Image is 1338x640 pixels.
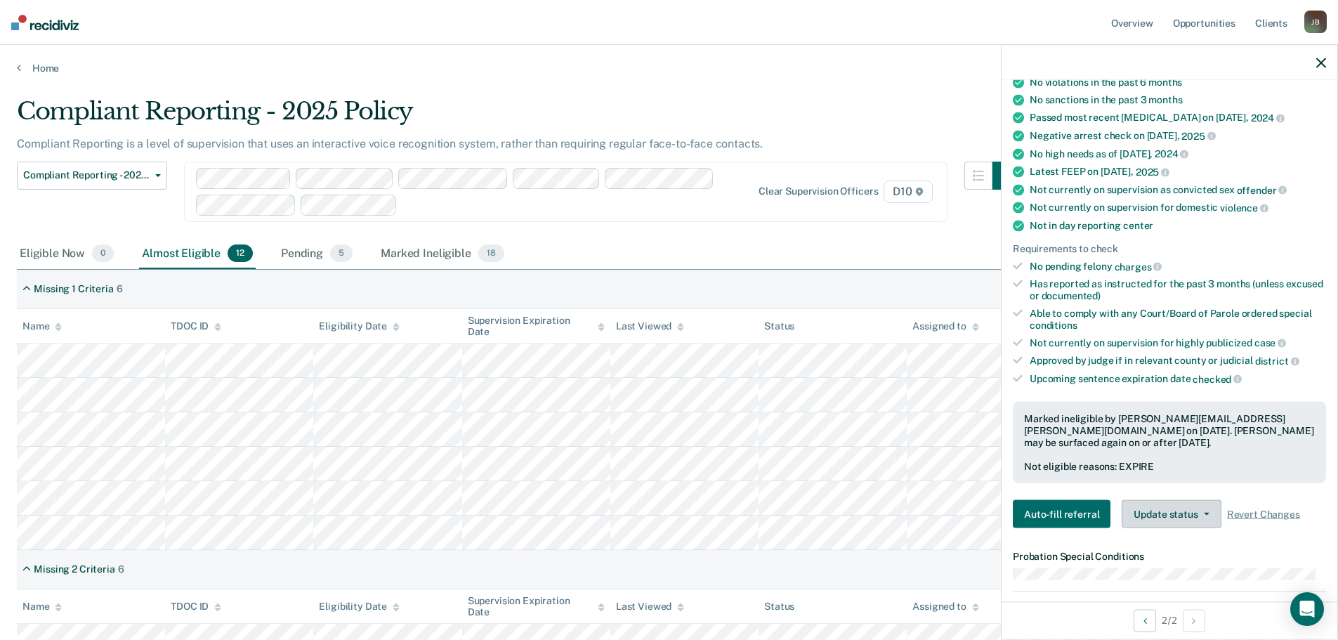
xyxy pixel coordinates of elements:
div: Not eligible reasons: EXPIRE [1024,460,1315,472]
span: center [1123,220,1153,231]
div: Last Viewed [616,320,684,332]
div: 2 / 2 [1002,601,1337,639]
span: 2024 [1155,148,1188,159]
div: Assigned to [912,320,978,332]
div: Marked ineligible by [PERSON_NAME][EMAIL_ADDRESS][PERSON_NAME][DOMAIN_NAME] on [DATE]. [PERSON_NA... [1024,413,1315,448]
span: district [1255,355,1299,367]
dt: Probation Special Conditions [1013,551,1326,563]
span: 5 [330,244,353,263]
div: J B [1304,11,1327,33]
div: Latest FEEP on [DATE], [1030,166,1326,178]
div: Eligibility Date [319,320,400,332]
div: Missing 2 Criteria [34,563,114,575]
span: 2024 [1251,112,1285,124]
div: TDOC ID [171,320,221,332]
span: documented) [1042,290,1101,301]
button: Update status [1122,500,1221,528]
div: No high needs as of [DATE], [1030,148,1326,160]
div: Eligible Now [17,239,117,270]
div: Not in day reporting [1030,220,1326,232]
span: months [1148,77,1182,88]
button: Previous Opportunity [1134,609,1156,632]
div: Last Viewed [616,601,684,613]
span: 2025 [1181,130,1215,141]
div: Not currently on supervision as convicted sex [1030,183,1326,196]
span: Compliant Reporting - 2025 Policy [23,169,150,181]
div: Name [22,320,62,332]
span: case [1254,337,1286,348]
div: TDOC ID [171,601,221,613]
span: charges [1115,261,1162,272]
div: Supervision Expiration Date [468,315,605,339]
button: Auto-fill referral [1013,500,1110,528]
div: Name [22,601,62,613]
div: Status [764,601,794,613]
div: Marked Ineligible [378,239,506,270]
div: Status [764,320,794,332]
img: Recidiviz [11,15,79,30]
div: Supervision Expiration Date [468,595,605,619]
div: Passed most recent [MEDICAL_DATA] on [DATE], [1030,112,1326,124]
span: conditions [1030,319,1077,330]
span: violence [1220,202,1268,214]
span: checked [1193,373,1242,384]
div: No violations in the past 6 [1030,77,1326,89]
div: No sanctions in the past 3 [1030,94,1326,106]
div: Upcoming sentence expiration date [1030,372,1326,385]
div: Not currently on supervision for domestic [1030,202,1326,214]
div: Clear supervision officers [759,185,878,197]
div: Has reported as instructed for the past 3 months (unless excused or [1030,278,1326,302]
div: No pending felony [1030,260,1326,273]
span: D10 [884,181,932,203]
div: Eligibility Date [319,601,400,613]
div: Missing 1 Criteria [34,283,113,295]
span: 18 [478,244,504,263]
div: Pending [278,239,355,270]
a: Navigate to form link [1013,500,1116,528]
span: 2025 [1136,166,1169,178]
button: Next Opportunity [1183,609,1205,632]
div: Assigned to [912,601,978,613]
div: Requirements to check [1013,243,1326,255]
span: months [1148,94,1182,105]
div: Open Intercom Messenger [1290,592,1324,626]
a: Home [17,62,1321,74]
span: Revert Changes [1227,508,1300,520]
div: Negative arrest check on [DATE], [1030,130,1326,143]
div: Almost Eligible [139,239,256,270]
div: Able to comply with any Court/Board of Parole ordered special [1030,308,1326,332]
div: 6 [117,283,123,295]
span: 0 [92,244,114,263]
div: 6 [118,563,124,575]
span: 12 [228,244,253,263]
span: offender [1237,184,1287,195]
div: Compliant Reporting - 2025 Policy [17,97,1021,137]
p: Compliant Reporting is a level of supervision that uses an interactive voice recognition system, ... [17,137,763,150]
div: Not currently on supervision for highly publicized [1030,337,1326,349]
div: Approved by judge if in relevant county or judicial [1030,355,1326,367]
